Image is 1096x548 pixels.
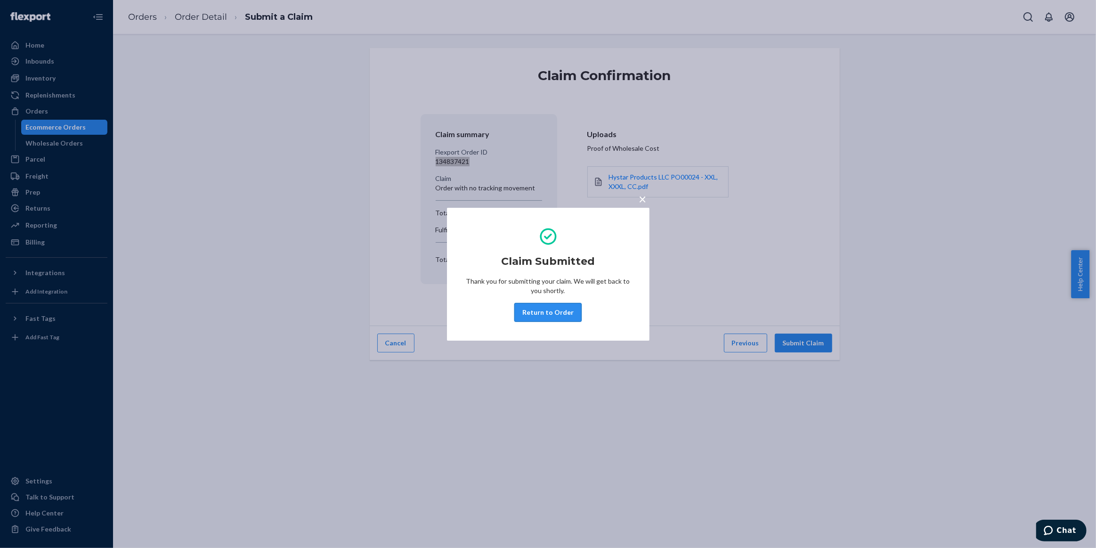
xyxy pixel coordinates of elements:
button: Return to Order [514,303,582,322]
iframe: Opens a widget where you can chat to one of our agents [1036,520,1087,543]
span: × [639,191,647,207]
h2: Claim Submitted [501,254,595,269]
p: Thank you for submitting your claim. We will get back to you shortly. [466,277,631,295]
